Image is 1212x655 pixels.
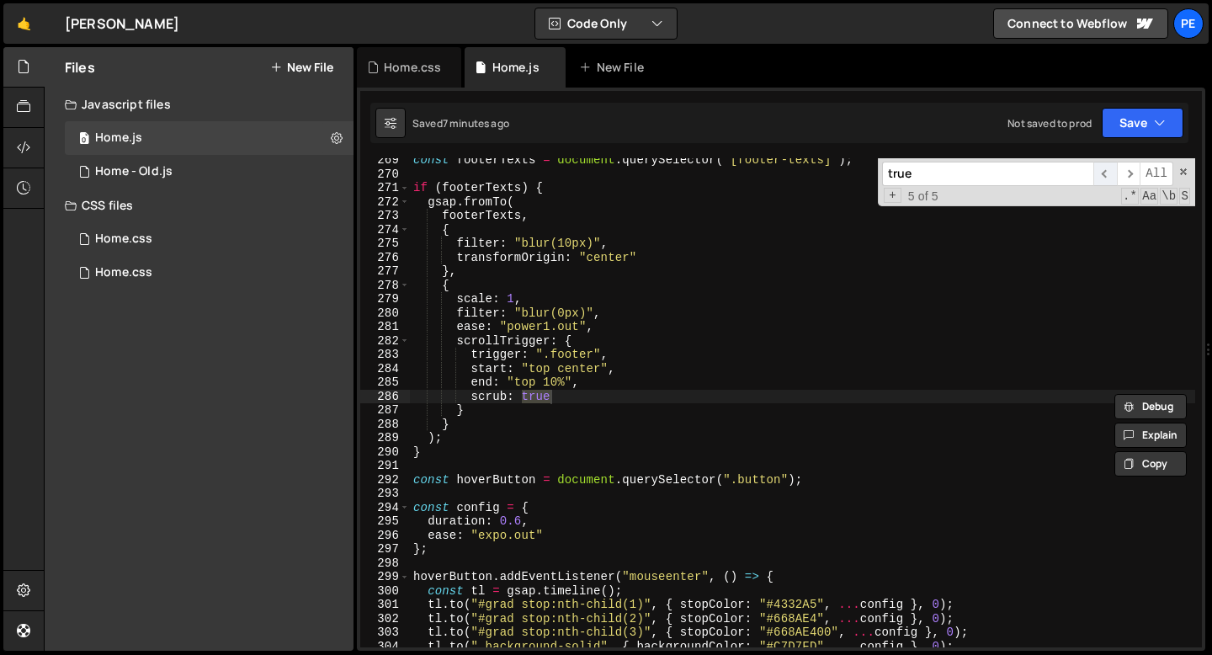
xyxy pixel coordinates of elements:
[360,334,410,349] div: 282
[95,130,142,146] div: Home.js
[1007,116,1092,130] div: Not saved to prod
[360,251,410,265] div: 276
[360,264,410,279] div: 277
[1121,188,1139,205] span: RegExp Search
[1140,162,1173,186] span: Alt-Enter
[3,3,45,44] a: 🤙
[1102,108,1183,138] button: Save
[993,8,1168,39] a: Connect to Webflow
[360,292,410,306] div: 279
[901,189,945,204] span: 5 of 5
[360,514,410,529] div: 295
[360,195,410,210] div: 272
[95,265,152,280] div: Home.css
[360,168,410,182] div: 270
[360,375,410,390] div: 285
[360,181,410,195] div: 271
[360,362,410,376] div: 284
[443,116,509,130] div: 7 minutes ago
[884,188,901,204] span: Toggle Replace mode
[360,473,410,487] div: 292
[360,584,410,599] div: 300
[360,529,410,543] div: 296
[412,116,509,130] div: Saved
[65,256,353,290] div: 17029/46779.css
[360,459,410,473] div: 291
[360,403,410,418] div: 287
[65,121,353,155] div: 17029/46886.js
[79,133,89,146] span: 0
[360,153,410,168] div: 269
[1179,188,1190,205] span: Search In Selection
[65,58,95,77] h2: Files
[492,59,540,76] div: Home.js
[1093,162,1117,186] span: ​
[360,570,410,584] div: 299
[360,640,410,654] div: 304
[45,189,353,222] div: CSS files
[360,237,410,251] div: 275
[360,320,410,334] div: 281
[360,626,410,640] div: 303
[1160,188,1177,205] span: Whole Word Search
[360,487,410,501] div: 293
[1114,423,1187,448] button: Explain
[95,164,173,179] div: Home - Old.js
[360,223,410,237] div: 274
[360,598,410,612] div: 301
[360,542,410,556] div: 297
[1140,188,1158,205] span: CaseSensitive Search
[360,306,410,321] div: 280
[65,222,353,256] div: 17029/46831.css
[360,418,410,432] div: 288
[360,279,410,293] div: 278
[1114,451,1187,477] button: Copy
[45,88,353,121] div: Javascript files
[360,445,410,460] div: 290
[360,556,410,571] div: 298
[95,232,152,247] div: Home.css
[535,8,677,39] button: Code Only
[360,612,410,626] div: 302
[1114,394,1187,419] button: Debug
[1117,162,1140,186] span: ​
[1173,8,1204,39] a: Pe
[579,59,650,76] div: New File
[384,59,441,76] div: Home.css
[360,348,410,362] div: 283
[65,13,179,34] div: [PERSON_NAME]
[882,162,1093,186] input: Search for
[360,501,410,515] div: 294
[270,61,333,74] button: New File
[360,431,410,445] div: 289
[360,209,410,223] div: 273
[360,390,410,404] div: 286
[65,155,353,189] div: 17029/46778.js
